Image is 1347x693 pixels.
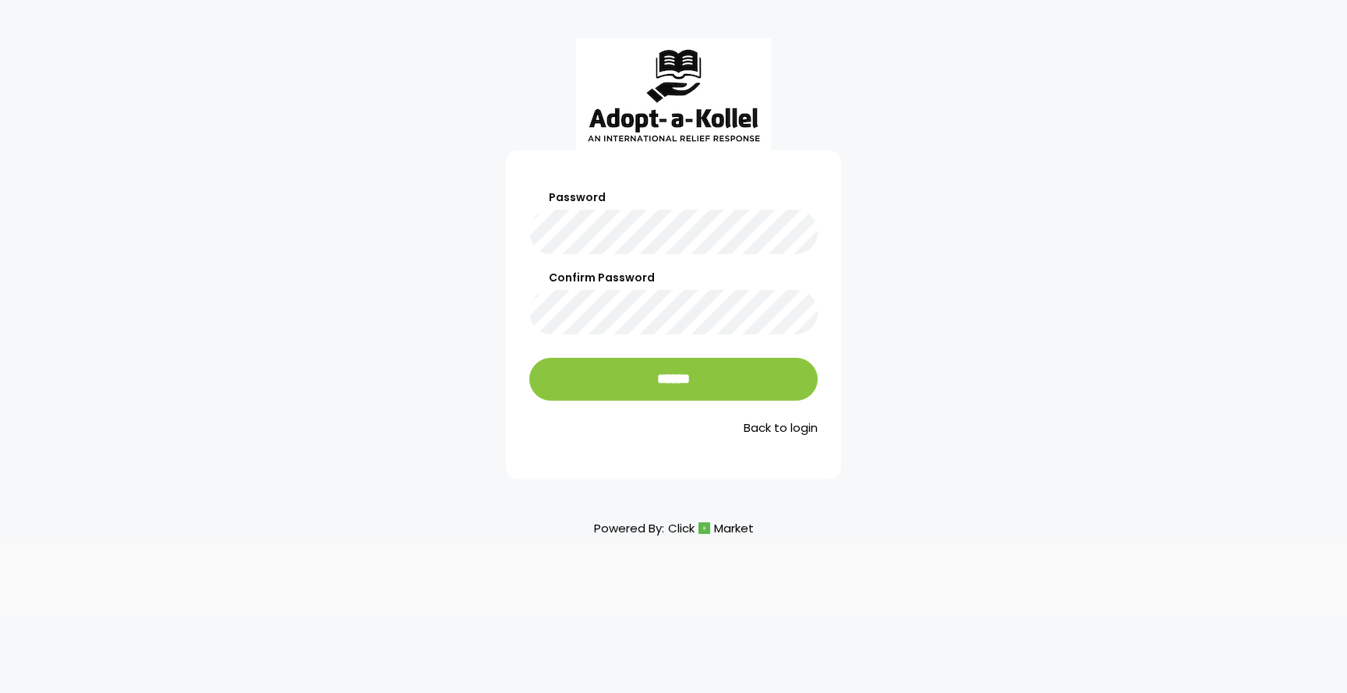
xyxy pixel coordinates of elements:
label: Password [529,189,818,206]
img: cm_icon.png [698,522,710,534]
p: Powered By: [594,518,754,539]
img: aak_logo_sm.jpeg [576,38,771,150]
a: ClickMarket [668,518,754,539]
label: Confirm Password [529,270,818,286]
a: Back to login [529,419,818,437]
